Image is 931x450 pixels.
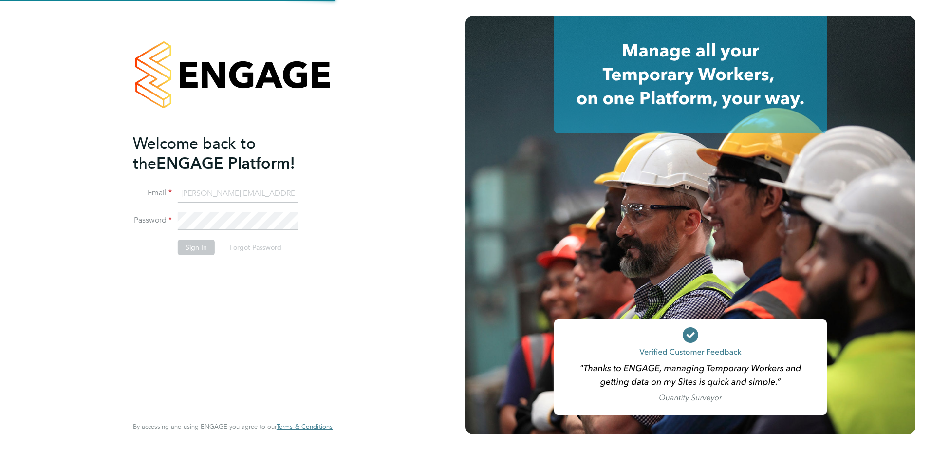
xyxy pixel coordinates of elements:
[178,240,215,255] button: Sign In
[277,422,333,431] span: Terms & Conditions
[133,215,172,225] label: Password
[222,240,289,255] button: Forgot Password
[133,134,256,173] span: Welcome back to the
[133,422,333,431] span: By accessing and using ENGAGE you agree to our
[133,188,172,198] label: Email
[178,185,298,203] input: Enter your work email...
[277,423,333,431] a: Terms & Conditions
[133,133,323,173] h2: ENGAGE Platform!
